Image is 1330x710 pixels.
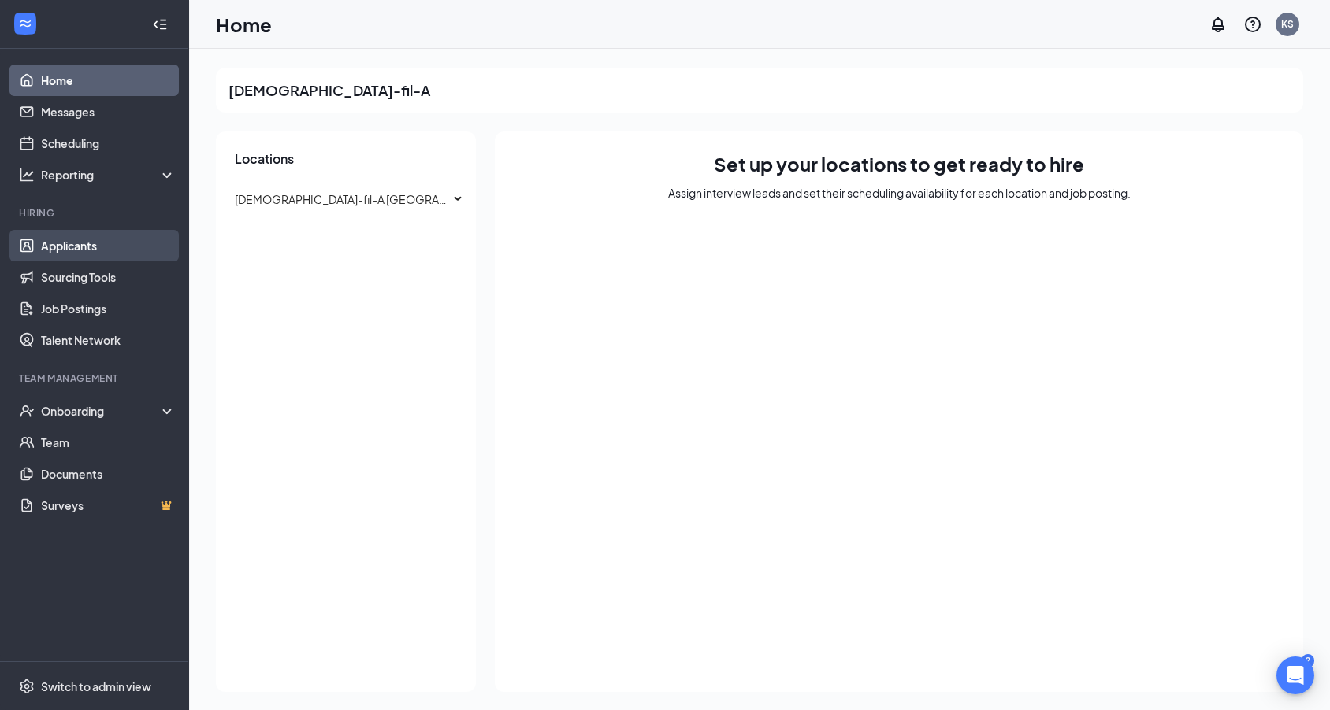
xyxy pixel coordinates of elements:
svg: QuestionInfo [1243,15,1262,34]
a: Messages [41,96,176,128]
a: Team [41,427,176,458]
h2: [DEMOGRAPHIC_DATA]-fil-A [228,80,430,100]
a: Sourcing Tools [41,261,176,293]
div: KS [1281,17,1294,31]
div: Team Management [19,372,173,385]
a: Scheduling [41,128,176,159]
h1: Home [216,11,272,38]
svg: Settings [19,679,35,694]
a: Documents [41,458,176,490]
svg: Notifications [1209,15,1228,34]
svg: WorkstreamLogo [17,16,33,31]
div: 2 [1302,654,1314,667]
svg: Analysis [19,167,35,183]
div: Switch to admin view [41,679,151,694]
div: Reporting [41,167,176,183]
div: Hiring [19,206,173,220]
div: Onboarding [41,403,162,419]
a: Applicants [41,230,176,261]
a: Talent Network [41,324,176,356]
div: Assign interview leads and set their scheduling availability for each location and job posting. [668,185,1131,201]
div: Open Intercom Messenger [1276,656,1314,694]
h3: Locations [216,150,476,168]
a: SurveysCrown [41,490,176,521]
span: [DEMOGRAPHIC_DATA]-fil-A [GEOGRAPHIC_DATA] – [US_STATE][GEOGRAPHIC_DATA] [235,192,684,206]
a: Job Postings [41,293,176,324]
svg: Collapse [152,17,168,32]
h1: Set up your locations to get ready to hire [714,150,1084,177]
svg: UserCheck [19,403,35,419]
a: Home [41,65,176,96]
